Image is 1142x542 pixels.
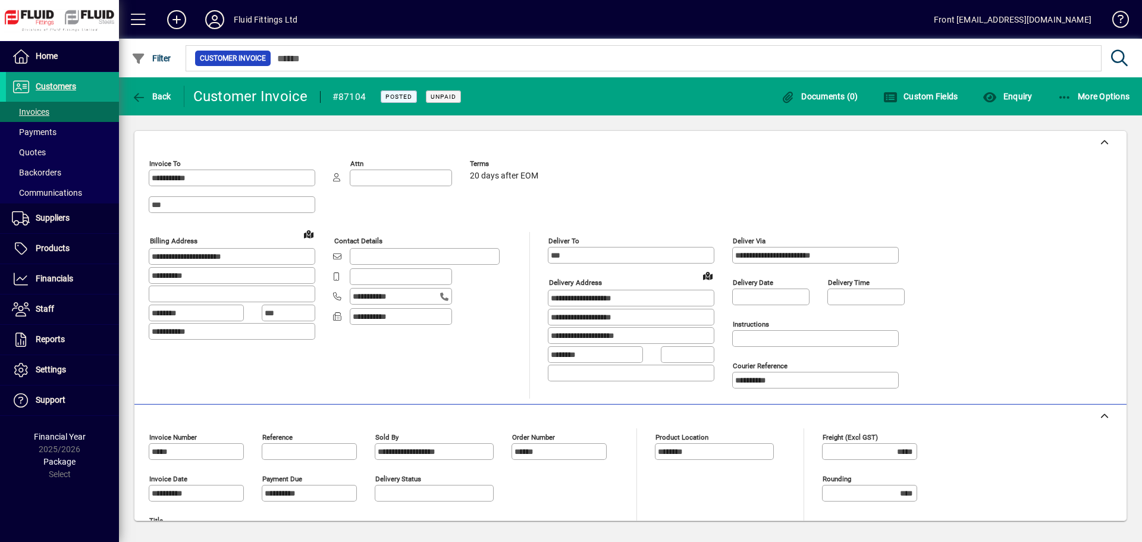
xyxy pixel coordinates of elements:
span: Products [36,243,70,253]
a: Knowledge Base [1103,2,1127,41]
span: Customers [36,82,76,91]
mat-label: Deliver To [548,237,579,245]
mat-label: Delivery time [828,278,870,287]
mat-label: Rounding [823,475,851,483]
a: View on map [698,266,717,285]
span: Staff [36,304,54,314]
a: Communications [6,183,119,203]
a: View on map [299,224,318,243]
span: Suppliers [36,213,70,223]
mat-label: Reference [262,433,293,441]
span: Package [43,457,76,466]
a: Reports [6,325,119,355]
span: Back [131,92,171,101]
button: Documents (0) [778,86,861,107]
span: Custom Fields [883,92,958,101]
a: Suppliers [6,203,119,233]
button: Filter [128,48,174,69]
mat-label: Delivery date [733,278,773,287]
a: Home [6,42,119,71]
div: Customer Invoice [193,87,308,106]
span: Quotes [12,148,46,157]
button: Back [128,86,174,107]
span: Home [36,51,58,61]
div: Front [EMAIL_ADDRESS][DOMAIN_NAME] [934,10,1091,29]
span: Financial Year [34,432,86,441]
a: Invoices [6,102,119,122]
span: Reports [36,334,65,344]
a: Settings [6,355,119,385]
mat-label: Invoice number [149,433,197,441]
span: Customer Invoice [200,52,266,64]
mat-label: Invoice To [149,159,181,168]
span: Support [36,395,65,405]
div: Fluid Fittings Ltd [234,10,297,29]
mat-label: Payment due [262,475,302,483]
span: Financials [36,274,73,283]
app-page-header-button: Back [119,86,184,107]
a: Quotes [6,142,119,162]
span: Posted [385,93,412,101]
mat-label: Order number [512,433,555,441]
span: Settings [36,365,66,374]
span: More Options [1058,92,1130,101]
mat-label: Sold by [375,433,399,441]
a: Products [6,234,119,264]
span: 20 days after EOM [470,171,538,181]
span: Documents (0) [781,92,858,101]
span: Communications [12,188,82,198]
mat-label: Attn [350,159,363,168]
mat-label: Product location [655,433,708,441]
span: Terms [470,160,541,168]
button: Add [158,9,196,30]
a: Staff [6,295,119,324]
span: Backorders [12,168,61,177]
button: Enquiry [980,86,1035,107]
span: Unpaid [431,93,456,101]
span: Payments [12,127,57,137]
button: Profile [196,9,234,30]
mat-label: Title [149,516,163,525]
a: Financials [6,264,119,294]
mat-label: Freight (excl GST) [823,433,878,441]
mat-label: Deliver via [733,237,765,245]
a: Backorders [6,162,119,183]
mat-label: Courier Reference [733,362,788,370]
button: Custom Fields [880,86,961,107]
span: Enquiry [983,92,1032,101]
mat-label: Instructions [733,320,769,328]
span: Invoices [12,107,49,117]
a: Payments [6,122,119,142]
span: Filter [131,54,171,63]
mat-label: Invoice date [149,475,187,483]
div: #87104 [332,87,366,106]
a: Support [6,386,119,415]
button: More Options [1055,86,1133,107]
mat-label: Delivery status [375,475,421,483]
